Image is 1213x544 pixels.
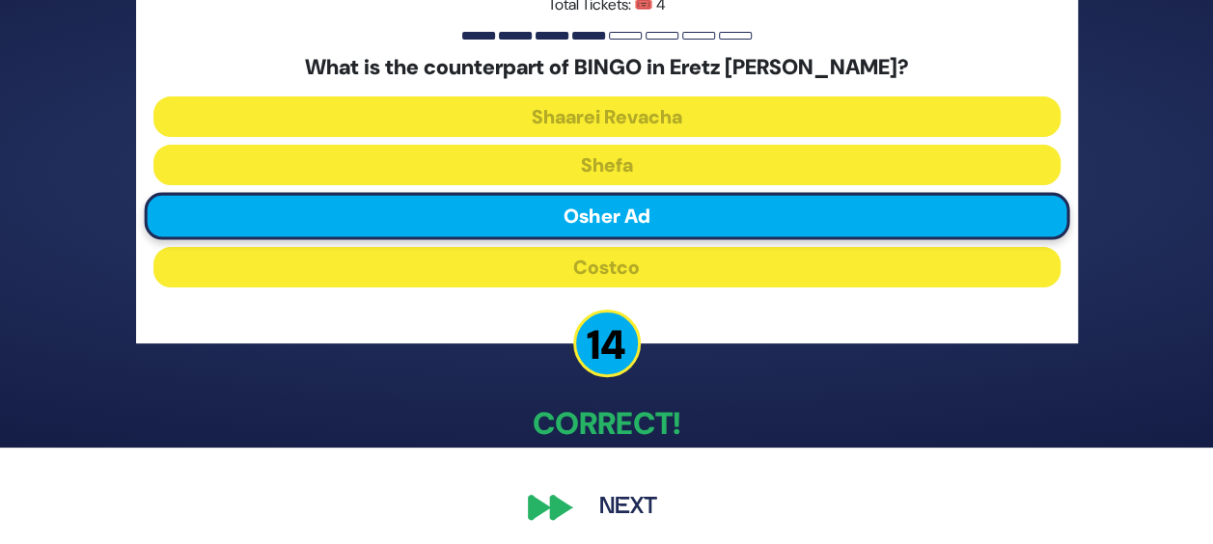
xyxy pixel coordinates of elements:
[136,400,1078,447] p: Correct!
[153,55,1061,80] h5: What is the counterpart of BINGO in Eretz [PERSON_NAME]?
[153,247,1061,287] button: Costco
[153,96,1061,137] button: Shaarei Revacha
[573,310,641,377] p: 14
[572,485,684,530] button: Next
[153,145,1061,185] button: Shefa
[144,192,1069,239] button: Osher Ad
